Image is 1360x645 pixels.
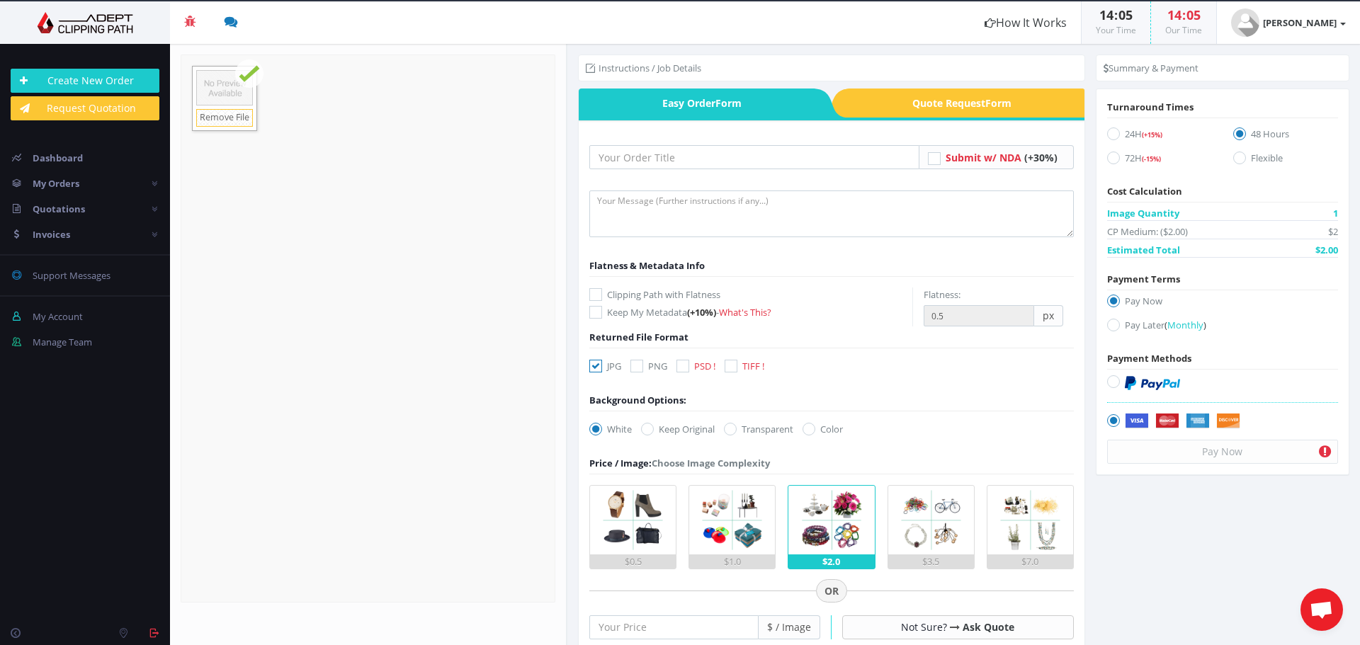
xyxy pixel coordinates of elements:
span: TIFF ! [742,360,764,372]
input: Your Order Title [589,145,919,169]
label: Flatness: [924,287,960,302]
span: Turnaround Times [1107,101,1194,113]
a: Easy OrderForm [579,89,814,118]
span: Image Quantity [1107,206,1179,220]
strong: [PERSON_NAME] [1263,16,1337,29]
label: Pay Later [1107,318,1338,337]
span: Flatness & Metadata Info [589,259,705,272]
span: My Account [33,310,83,323]
span: CP Medium: ($2.00) [1107,224,1188,239]
span: Price / Image: [589,457,652,469]
img: 4.png [897,486,965,554]
label: Pay Now [1107,294,1338,313]
label: 72H [1107,151,1212,170]
span: Payment Methods [1107,352,1191,365]
img: 5.png [996,486,1065,554]
div: $0.5 [590,554,676,569]
label: Transparent [724,422,793,436]
label: PNG [630,359,667,373]
span: 05 [1118,6,1133,23]
span: Payment Terms [1107,273,1180,285]
div: $2.0 [788,554,874,569]
a: (Monthly) [1164,319,1206,331]
span: $2 [1328,224,1338,239]
span: OR [816,579,847,603]
span: Quote Request [849,89,1084,118]
div: Background Options: [589,393,686,407]
span: 14 [1167,6,1181,23]
a: Create New Order [11,69,159,93]
a: How It Works [970,1,1081,44]
label: 24H [1107,127,1212,146]
li: Instructions / Job Details [586,61,701,75]
label: Keep Original [641,422,715,436]
span: px [1034,305,1063,326]
span: $2.00 [1315,243,1338,257]
span: Monthly [1167,319,1203,331]
img: Securely by Stripe [1125,413,1240,429]
i: Form [715,96,742,110]
span: Easy Order [579,89,814,118]
span: Estimated Total [1107,243,1180,257]
i: Form [985,96,1011,110]
img: 3.png [798,486,866,554]
span: PSD ! [694,360,715,372]
a: Ask Quote [963,620,1014,634]
a: (+15%) [1142,127,1162,140]
span: Submit w/ NDA [946,151,1021,164]
img: user_default.jpg [1231,8,1259,37]
a: Quote RequestForm [849,89,1084,118]
a: Remove File [196,109,253,127]
span: 14 [1099,6,1113,23]
li: Summary & Payment [1104,61,1198,75]
span: Dashboard [33,152,83,164]
div: $1.0 [689,554,775,569]
span: Quotations [33,202,85,215]
span: Cost Calculation [1107,185,1182,198]
span: 05 [1186,6,1201,23]
span: $ / Image [759,615,820,639]
img: PayPal [1125,376,1180,390]
img: 1.png [599,486,667,554]
span: Manage Team [33,336,92,348]
label: Clipping Path with Flatness [589,287,912,302]
img: Adept Graphics [11,12,159,33]
span: Returned File Format [589,331,688,343]
input: Your Price [589,615,759,639]
div: Open chat [1300,588,1343,631]
span: (+10%) [687,306,716,319]
a: Submit w/ NDA (+30%) [946,151,1058,164]
span: (-15%) [1142,154,1161,164]
label: White [589,422,632,436]
label: Flexible [1233,151,1338,170]
span: : [1113,6,1118,23]
a: Request Quotation [11,96,159,120]
span: : [1181,6,1186,23]
span: Invoices [33,228,70,241]
a: (-15%) [1142,152,1161,164]
a: [PERSON_NAME] [1217,1,1360,44]
div: $3.5 [888,554,974,569]
a: What's This? [719,306,771,319]
small: Our Time [1165,24,1202,36]
label: 48 Hours [1233,127,1338,146]
span: My Orders [33,177,79,190]
label: Color [803,422,843,436]
small: Your Time [1096,24,1136,36]
span: (+30%) [1024,151,1058,164]
label: JPG [589,359,621,373]
div: $7.0 [987,554,1073,569]
div: Choose Image Complexity [589,456,770,470]
span: Not Sure? [901,620,947,634]
img: 2.png [698,486,766,554]
span: 1 [1333,206,1338,220]
span: (+15%) [1142,130,1162,139]
span: Support Messages [33,269,110,282]
label: Keep My Metadata - [589,305,912,319]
